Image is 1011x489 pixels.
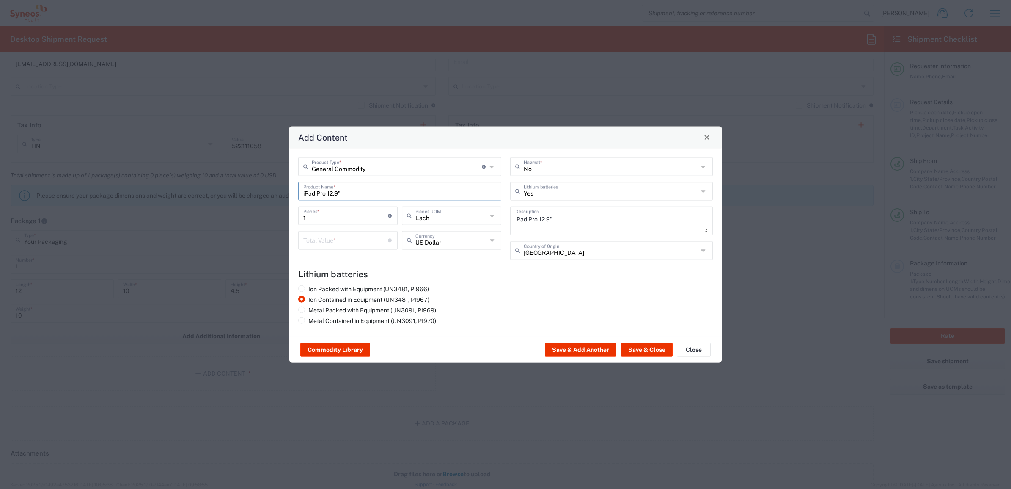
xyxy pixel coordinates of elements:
button: Commodity Library [300,343,370,356]
label: Ion Contained in Equipment (UN3481, PI967) [298,296,429,303]
button: Close [701,131,713,143]
label: Metal Packed with Equipment (UN3091, PI969) [298,306,436,314]
h4: Add Content [298,131,348,143]
h4: Lithium batteries [298,268,713,279]
button: Save & Add Another [545,343,616,356]
label: Ion Packed with Equipment (UN3481, PI966) [298,285,429,293]
button: Close [677,343,711,356]
label: Metal Contained in Equipment (UN3091, PI970) [298,317,436,324]
button: Save & Close [621,343,673,356]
